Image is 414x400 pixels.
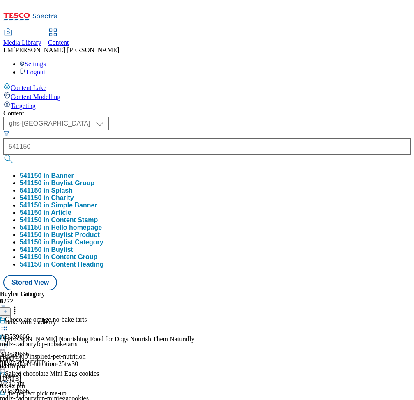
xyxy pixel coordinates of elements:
span: Targeting [11,102,36,109]
button: 541150 in Charity [20,194,74,202]
div: 541150 in [20,239,103,246]
a: Logout [20,69,45,76]
button: 541150 in Buylist [20,246,73,253]
span: Content [48,39,69,46]
button: 541150 in Article [20,209,71,216]
button: 541150 in Content Stamp [20,216,98,224]
div: Chocolate orange no-bake tarts [5,316,87,323]
span: Article [51,209,71,216]
div: Salted chocolate Mini Eggs cookies [5,370,99,377]
span: Buylist Product [51,231,100,238]
div: 541150 in [20,194,74,202]
span: Content Modelling [11,93,60,100]
span: [PERSON_NAME] [PERSON_NAME] [13,46,119,53]
button: 541150 in Splash [20,187,73,194]
input: Search [3,138,411,155]
span: Media Library [3,39,41,46]
span: LM [3,46,13,53]
button: 541150 in Buylist Category [20,239,103,246]
span: Buylist Category [51,239,103,246]
span: Buylist [51,246,73,253]
span: Content Lake [11,84,46,91]
button: 541150 in Buylist Product [20,231,100,239]
div: 541150 in [20,246,73,253]
div: [PERSON_NAME] Nourishing Food for Dogs Nourish Them Naturally [5,336,194,343]
a: Settings [20,60,46,67]
span: Charity [51,194,74,201]
a: Content Modelling [3,92,411,101]
a: Content [48,29,69,46]
div: Content [3,110,411,117]
button: 541150 in Buylist Group [20,179,94,187]
button: Stored View [3,275,57,290]
div: 541150 in [20,209,71,216]
div: 541150 in [20,231,100,239]
button: 541150 in Content Heading [20,261,104,268]
svg: Search Filters [3,130,10,137]
button: 541150 in Banner [20,172,74,179]
button: 541150 in Hello homepage [20,224,102,231]
a: Media Library [3,29,41,46]
button: 541150 in Simple Banner [20,202,97,209]
a: Targeting [3,101,411,110]
button: 541150 in Content Group [20,253,97,261]
a: Content Lake [3,83,411,92]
